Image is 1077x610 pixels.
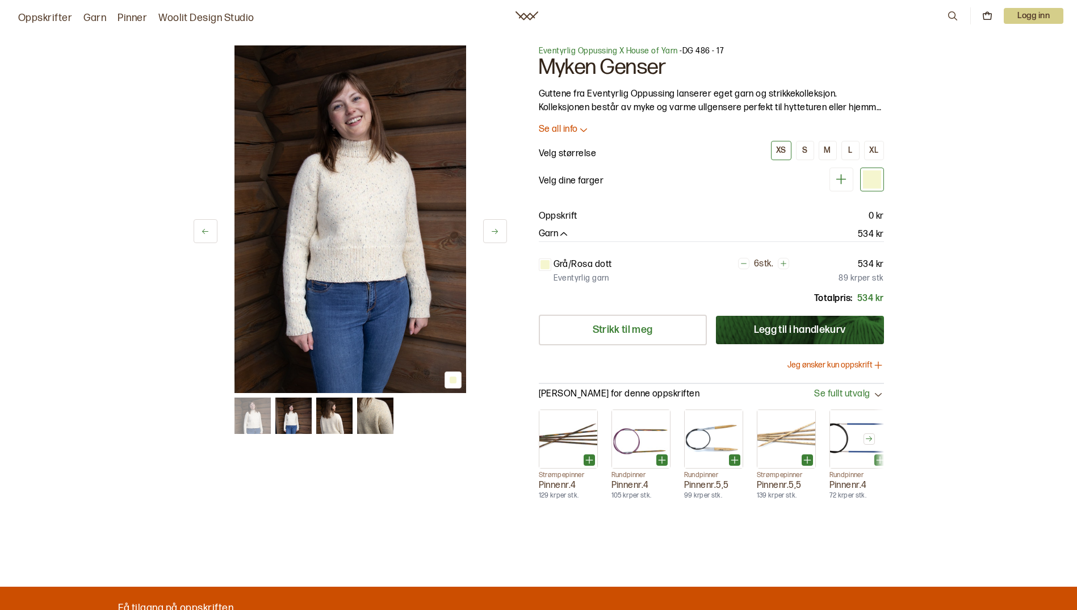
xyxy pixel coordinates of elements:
a: Oppskrifter [18,10,72,26]
p: 99 kr per stk. [684,491,743,500]
button: Garn [539,228,569,240]
p: Strømpepinner [539,471,598,480]
div: S [802,145,807,156]
a: Pinner [118,10,147,26]
p: 129 kr per stk. [539,491,598,500]
p: 534 kr [857,292,884,306]
span: Se fullt utvalg [814,388,870,400]
button: User dropdown [1004,8,1063,24]
p: Guttene fra Eventyrlig Oppussing lanserer eget garn og strikkekolleksjon. Kolleksjonen består av ... [539,87,884,115]
div: M [824,145,831,156]
a: Woolit [516,11,538,20]
div: Grå/rosa dott [860,168,884,191]
p: 534 kr [858,228,884,241]
p: Pinnenr. 5,5 [757,480,816,492]
p: Rundpinner [829,471,889,480]
img: Pinne [685,410,743,468]
p: Pinnenr. 4 [829,480,889,492]
p: Pinnenr. 4 [539,480,598,492]
img: Pinne [612,410,670,468]
p: Grå/Rosa dott [554,258,612,271]
p: - DG 486 - 17 [539,45,884,57]
button: S [796,141,814,160]
div: XL [869,145,879,156]
p: Strømpepinner [757,471,816,480]
p: Totalpris: [814,292,853,306]
div: L [848,145,852,156]
p: 72 kr per stk. [829,491,889,500]
p: 89 kr per stk [839,273,883,284]
p: 0 kr [869,210,884,223]
img: Pinne [539,410,597,468]
a: Strikk til meg [539,315,707,345]
p: 534 kr [858,258,884,271]
button: Se all info [539,124,884,136]
a: Garn [83,10,106,26]
p: 6 stk. [754,258,773,270]
img: Bilde av oppskrift [234,45,466,393]
img: Pinne [830,410,888,468]
button: [PERSON_NAME] for denne oppskriftenSe fullt utvalg [539,388,884,400]
p: 139 kr per stk. [757,491,816,500]
p: Pinnenr. 4 [611,480,670,492]
button: XL [864,141,884,160]
div: XS [776,145,786,156]
h1: Myken Genser [539,57,884,78]
p: Se all info [539,124,578,136]
img: Pinne [757,410,815,468]
p: Rundpinner [611,471,670,480]
p: Logg inn [1004,8,1063,24]
p: Velg dine farger [539,174,604,188]
a: Eventyrlig Oppussing X House of Yarn [539,46,678,56]
p: Eventyrlig garn [554,273,609,284]
button: Legg til i handlekurv [716,316,884,344]
button: L [841,141,860,160]
p: 105 kr per stk. [611,491,670,500]
p: [PERSON_NAME] for denne oppskriften [539,388,700,400]
a: Woolit Design Studio [158,10,254,26]
p: Rundpinner [684,471,743,480]
button: Jeg ønsker kun oppskrift [787,360,884,371]
p: Oppskrift [539,210,577,223]
button: XS [771,141,791,160]
p: Velg størrelse [539,147,597,161]
p: Pinnenr. 5,5 [684,480,743,492]
button: M [819,141,837,160]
